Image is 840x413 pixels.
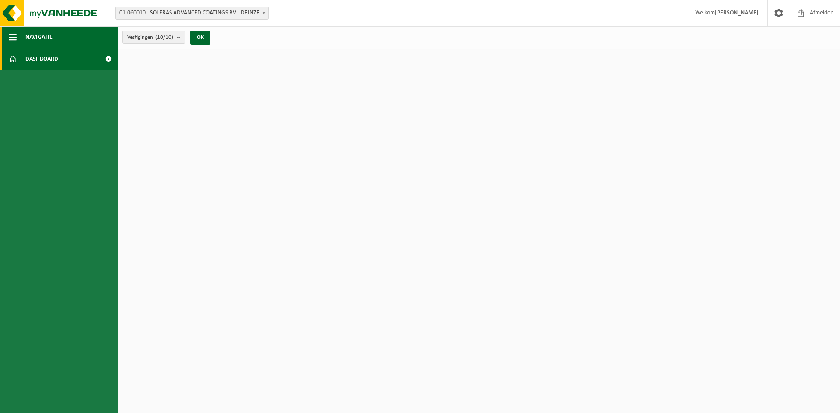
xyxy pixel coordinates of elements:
button: Vestigingen(10/10) [122,31,185,44]
span: 01-060010 - SOLERAS ADVANCED COATINGS BV - DEINZE [115,7,269,20]
span: Navigatie [25,26,52,48]
strong: [PERSON_NAME] [715,10,759,16]
span: 01-060010 - SOLERAS ADVANCED COATINGS BV - DEINZE [116,7,268,19]
button: OK [190,31,210,45]
span: Vestigingen [127,31,173,44]
span: Dashboard [25,48,58,70]
count: (10/10) [155,35,173,40]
